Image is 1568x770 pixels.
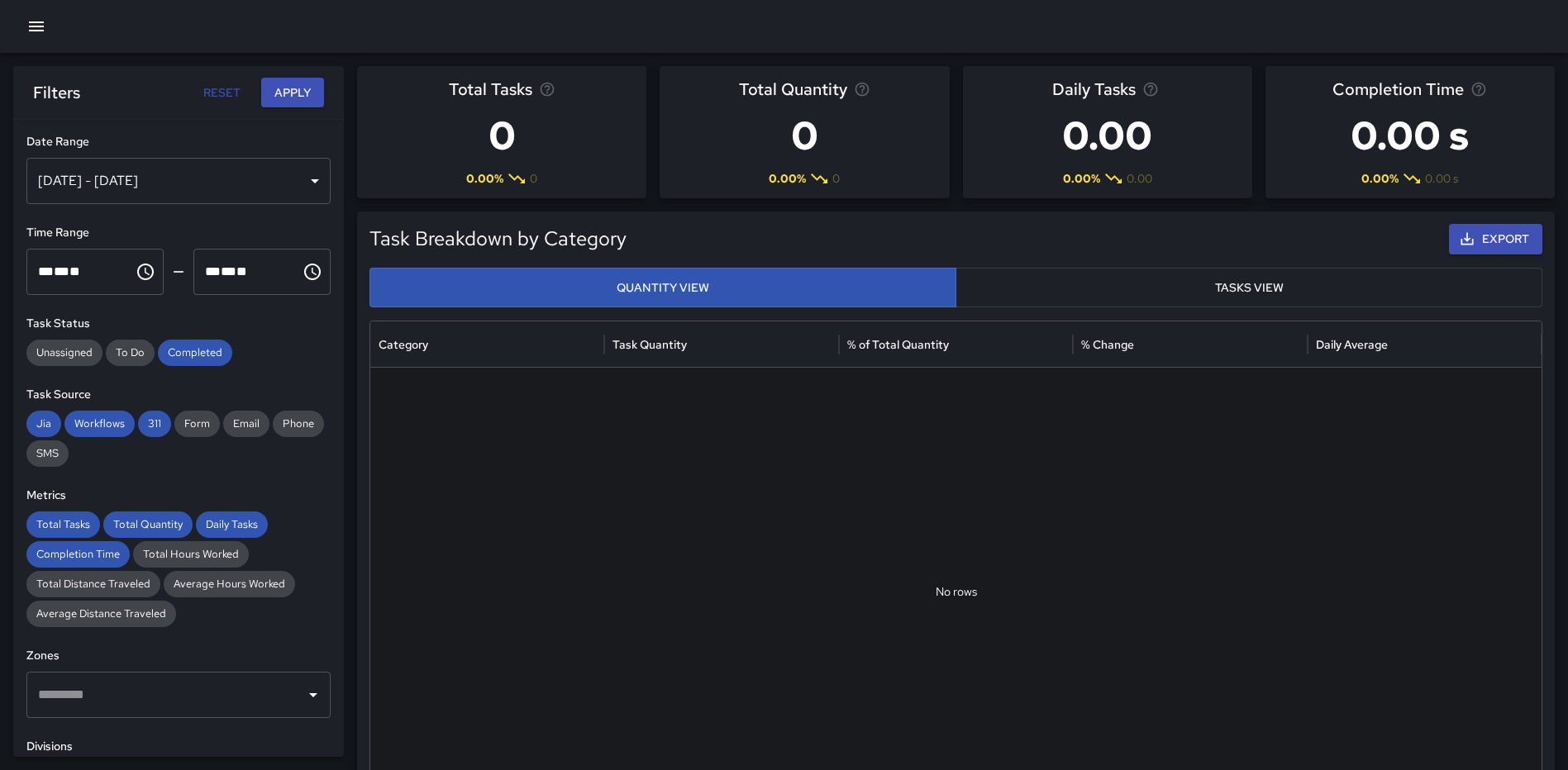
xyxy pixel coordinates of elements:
span: SMS [26,445,69,462]
svg: Average time taken to complete tasks in the selected period, compared to the previous period. [1470,81,1487,97]
span: Workflows [64,416,135,432]
div: To Do [106,340,155,366]
span: Completion Time [1332,76,1464,102]
span: 0.00 % [1063,170,1100,187]
span: Form [174,416,220,432]
span: Daily Tasks [1052,76,1136,102]
span: 0.00 s [1425,170,1458,187]
div: Average Hours Worked [164,571,295,597]
h6: Metrics [26,487,331,505]
span: Jia [26,416,61,432]
button: Apply [261,78,324,108]
span: Total Tasks [26,516,100,533]
h3: 0 [449,102,555,169]
span: Completion Time [26,546,130,563]
div: Daily Tasks [196,511,268,538]
div: Jia [26,411,61,437]
svg: Total number of tasks in the selected period, compared to the previous period. [539,81,555,97]
button: Choose time, selected time is 12:00 AM [129,255,162,288]
div: Category [379,337,428,352]
span: Total Quantity [739,76,847,102]
div: Total Distance Traveled [26,571,160,597]
h3: 0.00 [1052,102,1162,169]
span: Average Distance Traveled [26,606,176,622]
button: Reset [195,78,248,108]
button: Export [1449,224,1542,254]
div: Email [223,411,269,437]
span: Phone [273,416,324,432]
span: To Do [106,345,155,361]
h6: Task Source [26,386,331,404]
span: 311 [138,416,171,432]
div: Form [174,411,220,437]
div: Task Quantity [612,337,687,352]
button: Choose time, selected time is 11:59 PM [296,255,329,288]
div: % of Total Quantity [847,337,949,352]
h6: Task Status [26,315,331,333]
div: Total Tasks [26,511,100,538]
svg: Total task quantity in the selected period, compared to the previous period. [854,81,870,97]
div: Workflows [64,411,135,437]
span: Completed [158,345,232,361]
span: Hours [205,265,221,278]
button: Open [302,683,325,706]
span: Minutes [54,265,69,278]
span: 0.00 % [769,170,806,187]
span: Hours [38,265,54,278]
h6: Filters [33,79,80,106]
div: Daily Average [1316,337,1388,352]
div: 311 [138,411,171,437]
div: SMS [26,440,69,467]
span: 0.00 [1127,170,1152,187]
div: Unassigned [26,340,102,366]
span: Email [223,416,269,432]
svg: Average number of tasks per day in the selected period, compared to the previous period. [1142,81,1159,97]
span: Average Hours Worked [164,576,295,592]
h6: Zones [26,647,331,665]
div: Total Quantity [103,511,193,538]
span: Minutes [221,265,236,278]
h5: Task Breakdown by Category [369,226,1247,252]
span: Total Quantity [103,516,193,533]
span: Unassigned [26,345,102,361]
div: [DATE] - [DATE] [26,158,331,204]
div: Total Hours Worked [133,541,249,568]
div: Completion Time [26,541,130,568]
div: Average Distance Traveled [26,601,176,627]
span: Daily Tasks [196,516,268,533]
h3: 0 [739,102,870,169]
h6: Time Range [26,224,331,242]
span: Total Distance Traveled [26,576,160,592]
div: Completed [158,340,232,366]
h6: Divisions [26,738,331,756]
span: Meridiem [236,265,247,278]
span: 0.00 % [1361,170,1399,187]
span: 0.00 % [466,170,503,187]
span: 0 [832,170,840,187]
div: Phone [273,411,324,437]
h3: 0.00 s [1332,102,1487,169]
button: Quantity View [369,268,956,308]
h6: Date Range [26,133,331,151]
span: Total Tasks [449,76,532,102]
span: 0 [530,170,537,187]
div: % Change [1081,337,1134,352]
button: Tasks View [956,268,1542,308]
span: Meridiem [69,265,80,278]
span: Total Hours Worked [133,546,249,563]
